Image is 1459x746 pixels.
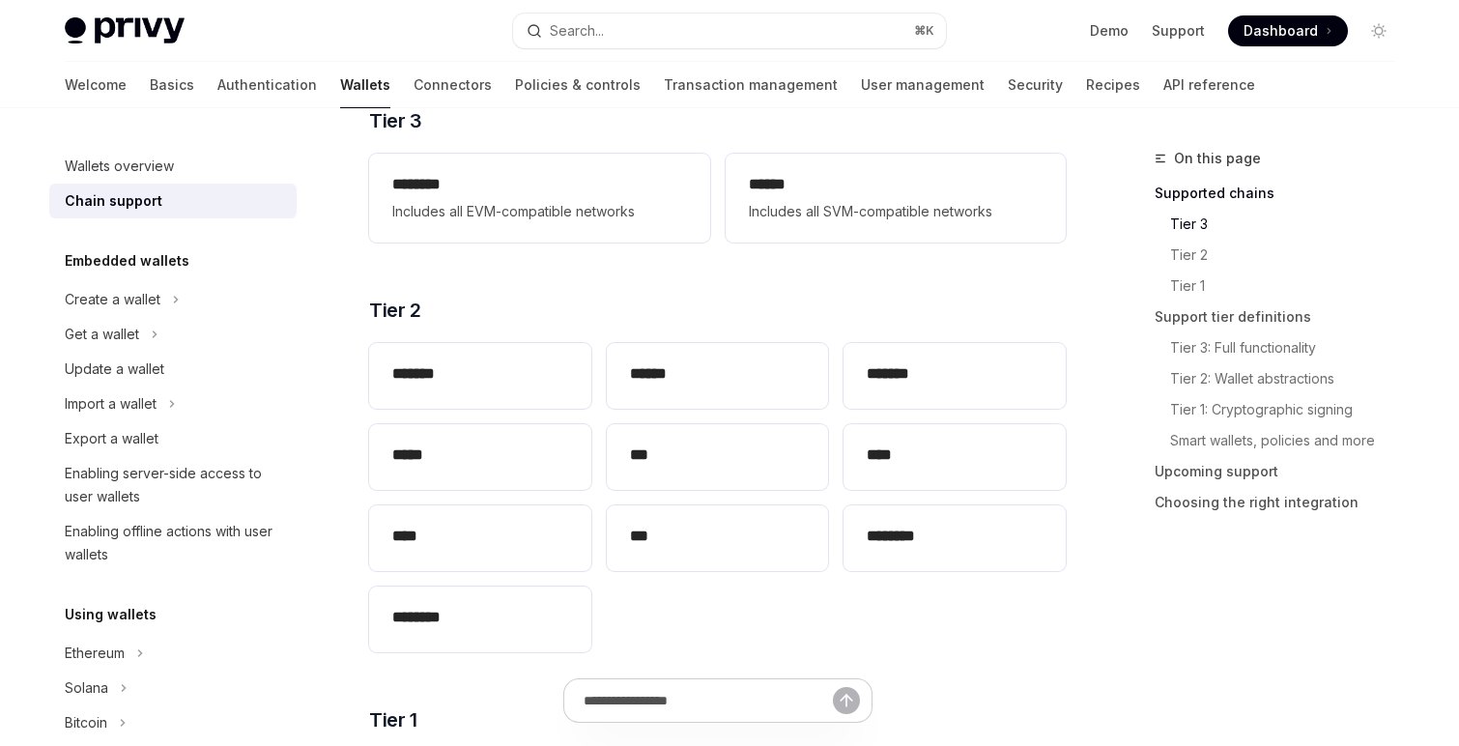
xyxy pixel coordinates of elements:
[1170,394,1410,425] a: Tier 1: Cryptographic signing
[65,711,107,734] div: Bitcoin
[861,62,985,108] a: User management
[369,107,421,134] span: Tier 3
[49,514,297,572] a: Enabling offline actions with user wallets
[1170,363,1410,394] a: Tier 2: Wallet abstractions
[414,62,492,108] a: Connectors
[1170,425,1410,456] a: Smart wallets, policies and more
[1170,209,1410,240] a: Tier 3
[65,392,157,416] div: Import a wallet
[49,184,297,218] a: Chain support
[914,23,934,39] span: ⌘ K
[1163,62,1255,108] a: API reference
[65,249,189,273] h5: Embedded wallets
[1155,456,1410,487] a: Upcoming support
[65,358,164,381] div: Update a wallet
[49,421,297,456] a: Export a wallet
[65,642,125,665] div: Ethereum
[1170,332,1410,363] a: Tier 3: Full functionality
[1170,271,1410,301] a: Tier 1
[65,603,157,626] h5: Using wallets
[65,520,285,566] div: Enabling offline actions with user wallets
[664,62,838,108] a: Transaction management
[65,155,174,178] div: Wallets overview
[1155,487,1410,518] a: Choosing the right integration
[340,62,390,108] a: Wallets
[1152,21,1205,41] a: Support
[65,17,185,44] img: light logo
[749,200,1043,223] span: Includes all SVM-compatible networks
[369,154,709,243] a: **** ***Includes all EVM-compatible networks
[1174,147,1261,170] span: On this page
[726,154,1066,243] a: **** *Includes all SVM-compatible networks
[65,676,108,700] div: Solana
[1170,240,1410,271] a: Tier 2
[369,297,420,324] span: Tier 2
[1155,301,1410,332] a: Support tier definitions
[550,19,604,43] div: Search...
[65,462,285,508] div: Enabling server-side access to user wallets
[65,323,139,346] div: Get a wallet
[49,456,297,514] a: Enabling server-side access to user wallets
[1228,15,1348,46] a: Dashboard
[1008,62,1063,108] a: Security
[1155,178,1410,209] a: Supported chains
[515,62,641,108] a: Policies & controls
[392,200,686,223] span: Includes all EVM-compatible networks
[1244,21,1318,41] span: Dashboard
[833,687,860,714] button: Send message
[1090,21,1129,41] a: Demo
[65,288,160,311] div: Create a wallet
[65,427,158,450] div: Export a wallet
[513,14,946,48] button: Search...⌘K
[49,149,297,184] a: Wallets overview
[65,189,162,213] div: Chain support
[1086,62,1140,108] a: Recipes
[1363,15,1394,46] button: Toggle dark mode
[150,62,194,108] a: Basics
[49,352,297,387] a: Update a wallet
[217,62,317,108] a: Authentication
[65,62,127,108] a: Welcome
